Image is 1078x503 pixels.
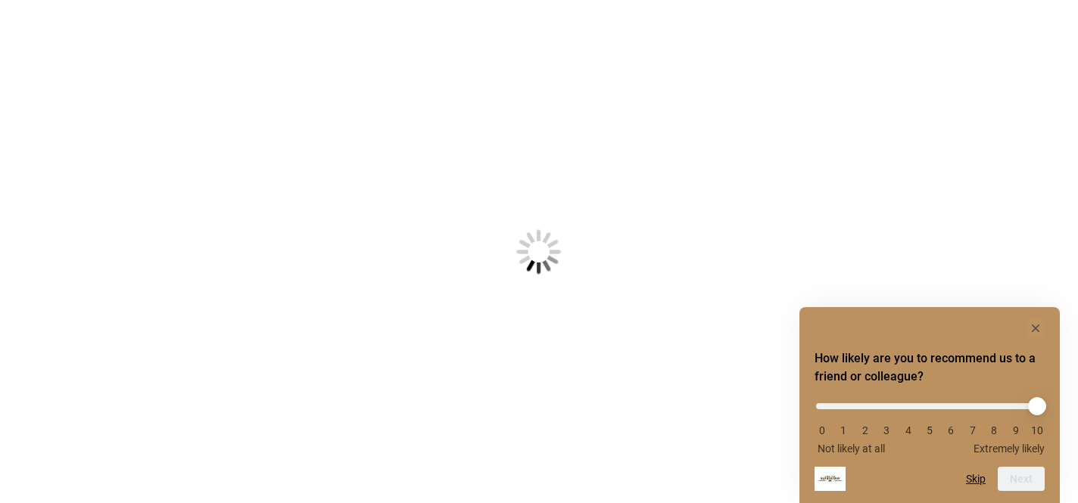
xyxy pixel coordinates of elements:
div: How likely are you to recommend us to a friend or colleague? Select an option from 0 to 10, with ... [815,392,1045,455]
li: 7 [965,424,980,436]
li: 8 [986,424,1002,436]
h2: How likely are you to recommend us to a friend or colleague? Select an option from 0 to 10, with ... [815,349,1045,386]
li: 3 [879,424,894,436]
span: Extremely likely [974,442,1045,455]
li: 10 [1030,424,1045,436]
li: 0 [815,424,830,436]
img: Loading [442,155,636,349]
span: Not likely at all [818,442,885,455]
div: How likely are you to recommend us to a friend or colleague? Select an option from 0 to 10, with ... [815,319,1045,491]
li: 9 [1008,424,1023,436]
li: 4 [901,424,916,436]
button: Hide survey [1027,319,1045,337]
li: 2 [858,424,873,436]
li: 1 [836,424,851,436]
li: 6 [943,424,958,436]
button: Next question [998,467,1045,491]
button: Skip [966,473,986,485]
li: 5 [922,424,937,436]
